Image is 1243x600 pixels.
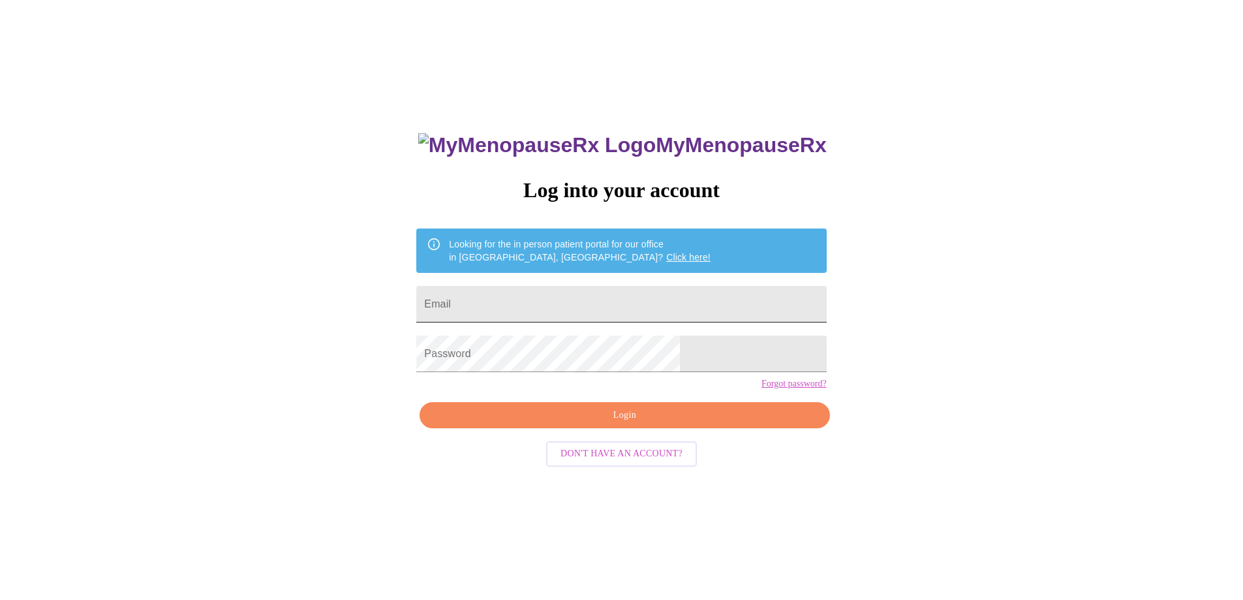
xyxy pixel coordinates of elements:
h3: Log into your account [416,178,826,202]
h3: MyMenopauseRx [418,133,827,157]
a: Don't have an account? [543,447,700,458]
img: MyMenopauseRx Logo [418,133,656,157]
a: Click here! [666,252,711,262]
span: Login [435,407,814,424]
span: Don't have an account? [560,446,683,462]
button: Don't have an account? [546,441,697,467]
a: Forgot password? [761,379,827,389]
div: Looking for the in person patient portal for our office in [GEOGRAPHIC_DATA], [GEOGRAPHIC_DATA]? [449,232,711,269]
button: Login [420,402,829,429]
